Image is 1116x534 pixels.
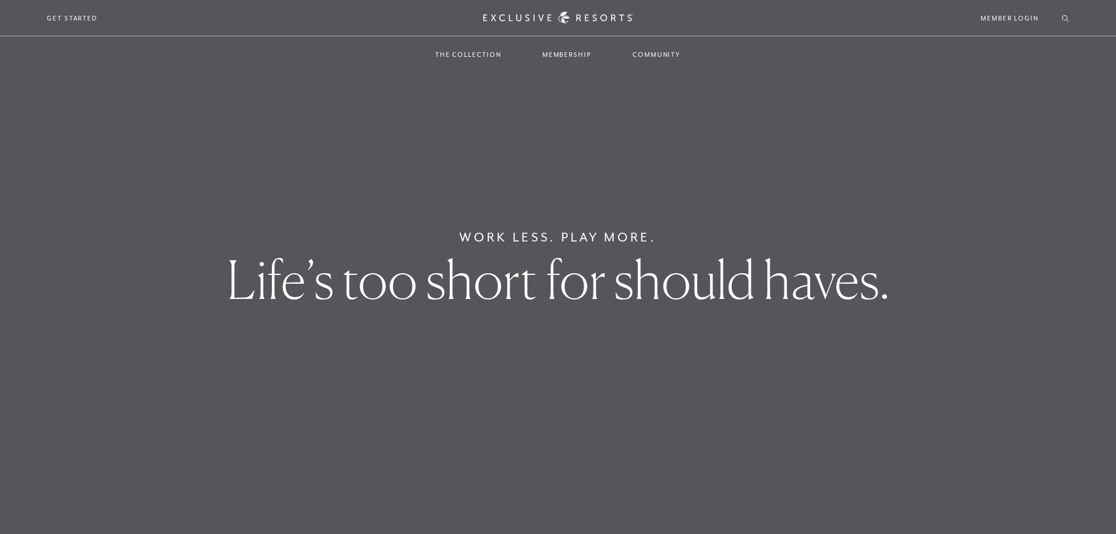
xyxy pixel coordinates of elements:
a: Community [621,38,692,72]
a: Get Started [47,13,98,23]
a: Member Login [981,13,1039,23]
h1: Life’s too short for should haves. [227,253,890,306]
a: The Collection [424,38,513,72]
h6: Work Less. Play More. [459,228,657,247]
a: Membership [531,38,603,72]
